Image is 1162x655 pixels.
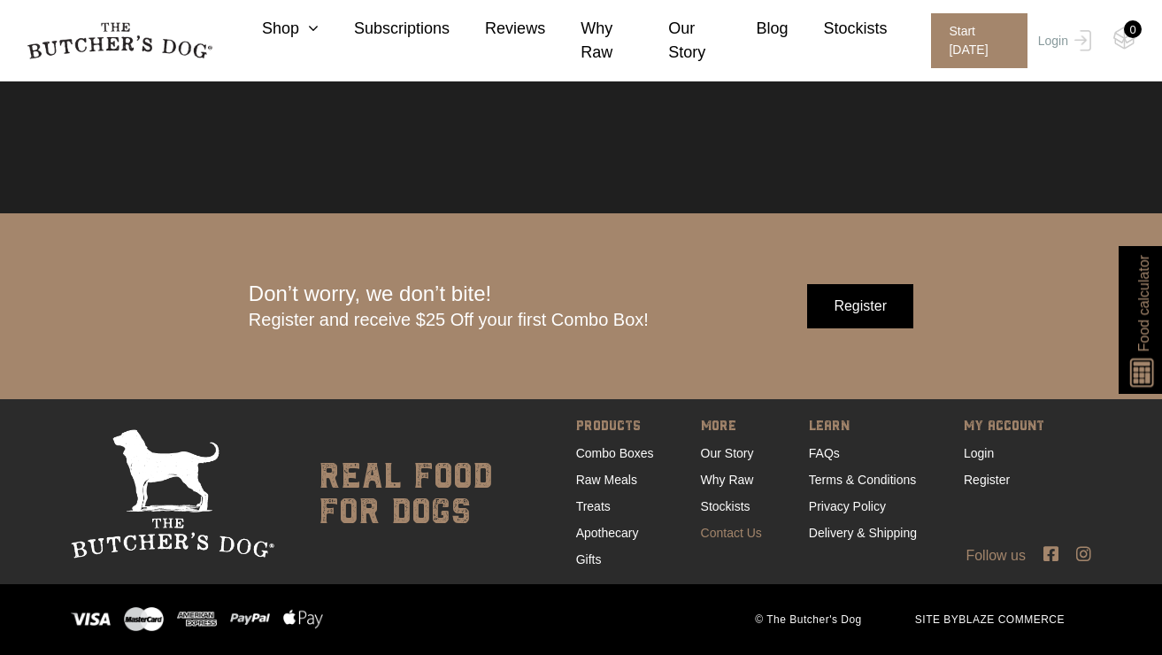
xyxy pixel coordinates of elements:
[889,612,1091,628] span: SITE BY
[809,473,916,487] a: Terms & Conditions
[545,17,633,65] a: Why Raw
[809,415,917,440] span: LEARN
[633,17,720,65] a: Our Story
[1113,27,1135,50] img: TBD_Cart-Empty.png
[788,17,887,41] a: Stockists
[701,473,754,487] a: Why Raw
[576,526,639,540] a: Apothecary
[249,310,649,329] span: Register and receive $25 Off your first Combo Box!
[1034,13,1091,68] a: Login
[807,284,913,328] input: Register
[249,281,649,331] div: Don’t worry, we don’t bite!
[227,17,319,41] a: Shop
[1133,255,1154,351] span: Food calculator
[701,499,750,513] a: Stockists
[701,526,762,540] a: Contact Us
[964,473,1010,487] a: Register
[809,526,917,540] a: Delivery & Shipping
[931,13,1027,68] span: Start [DATE]
[913,13,1033,68] a: Start [DATE]
[576,499,611,513] a: Treats
[701,446,754,460] a: Our Story
[728,612,888,628] span: © The Butcher's Dog
[576,552,602,566] a: Gifts
[958,613,1065,626] a: BLAZE COMMERCE
[319,17,450,41] a: Subscriptions
[964,446,994,460] a: Login
[809,446,840,460] a: FAQs
[964,415,1044,440] span: MY ACCOUNT
[720,17,788,41] a: Blog
[701,415,762,440] span: MORE
[450,17,545,41] a: Reviews
[576,415,654,440] span: PRODUCTS
[576,446,654,460] a: Combo Boxes
[1124,20,1142,38] div: 0
[301,429,493,559] div: real food for dogs
[809,499,886,513] a: Privacy Policy
[576,473,637,487] a: Raw Meals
